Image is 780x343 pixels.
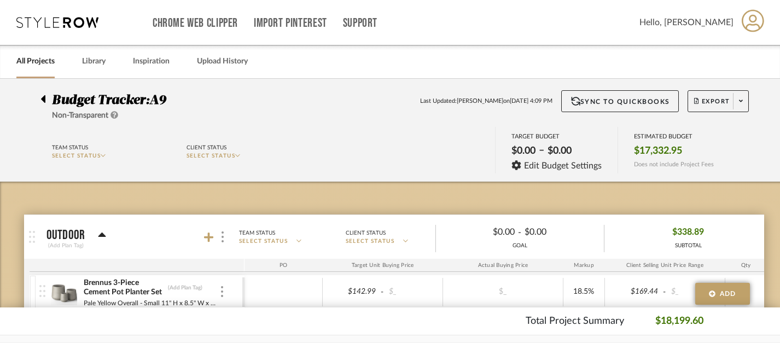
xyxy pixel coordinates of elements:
span: Hello, [PERSON_NAME] [639,16,734,29]
div: $0.00 [521,224,595,241]
span: SELECT STATUS [346,237,395,246]
div: $0.00 [544,142,575,160]
img: 3dots-v.svg [221,286,223,297]
div: $_ [668,284,721,300]
a: Import Pinterest [254,19,327,28]
span: [PERSON_NAME] [457,97,503,106]
span: Edit Budget Settings [524,161,602,171]
div: Actual Buying Price [443,259,563,272]
p: Outdoor [46,229,85,242]
div: TARGET BUDGET [511,133,602,140]
button: Add [695,283,750,305]
div: ESTIMATED BUDGET [634,133,714,140]
span: on [503,97,510,106]
button: Sync to QuickBooks [561,90,679,112]
div: $142.99 [326,284,380,300]
span: SELECT STATUS [239,237,288,246]
a: Upload History [197,54,248,69]
span: Add [720,289,736,299]
div: 18.5% [567,284,601,300]
mat-expansion-panel-header: Outdoor(Add Plan Tag)Team StatusSELECT STATUSClient StatusSELECT STATUS$0.00-$0.00GOAL$338.89SUBT... [24,215,764,259]
span: - [661,287,668,298]
span: - [518,226,521,239]
a: Inspiration [133,54,170,69]
span: $17,332.95 [634,145,682,157]
div: Team Status [239,228,275,238]
p: $18,199.60 [655,314,703,329]
a: Library [82,54,106,69]
div: $169.44 [608,284,662,300]
div: Team Status [52,143,88,153]
a: Chrome Web Clipper [153,19,238,28]
div: SUBTOTAL [672,242,704,250]
a: Support [343,19,377,28]
img: 3dots-v.svg [222,231,224,242]
div: Markup [563,259,605,272]
span: $338.89 [672,224,704,241]
span: A9 [149,94,166,107]
div: Qty [725,259,767,272]
div: $0.00 [445,224,518,241]
div: Client Status [187,143,226,153]
p: Total Project Summary [526,314,624,329]
div: (Add Plan Tag) [46,241,85,251]
div: Pale Yellow Overall - Small 11'' H x 8.5'' W x 8.5'' D Overall - Medium 13.5'' H x 12'' W x 12'' ... [83,298,219,309]
div: Client Status [346,228,386,238]
span: [DATE] 4:09 PM [510,97,552,106]
button: Export [688,90,749,112]
div: Outdoor(Add Plan Tag)Team StatusSELECT STATUSClient StatusSELECT STATUS$0.00-$0.00GOAL$338.89SUBT... [30,259,764,321]
span: – [539,144,544,160]
div: Target Unit Buying Price [323,259,443,272]
span: Last Updated: [420,97,457,106]
span: Non-Transparent [52,112,108,119]
span: SELECT STATUS [187,153,236,159]
span: Does not include Project Fees [634,161,714,168]
div: Brennus 3-Piece Cement Pot Planter Set [83,278,165,298]
div: $_ [473,284,533,300]
div: $0.00 [508,142,539,160]
span: Export [694,97,730,114]
div: GOAL [436,242,604,250]
div: (Add Plan Tag) [167,284,203,292]
img: grip.svg [29,231,35,243]
span: Budget Tracker: [52,94,149,107]
span: - [379,287,386,298]
div: Client Selling Unit Price Range [605,259,725,272]
a: All Projects [16,54,55,69]
div: PO [245,259,323,272]
img: 3472891e-d388-4df7-87a8-f6d6d0f8d528_50x50.jpg [51,279,78,305]
span: SELECT STATUS [52,153,101,159]
img: vertical-grip.svg [39,285,45,297]
div: $_ [386,284,439,300]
